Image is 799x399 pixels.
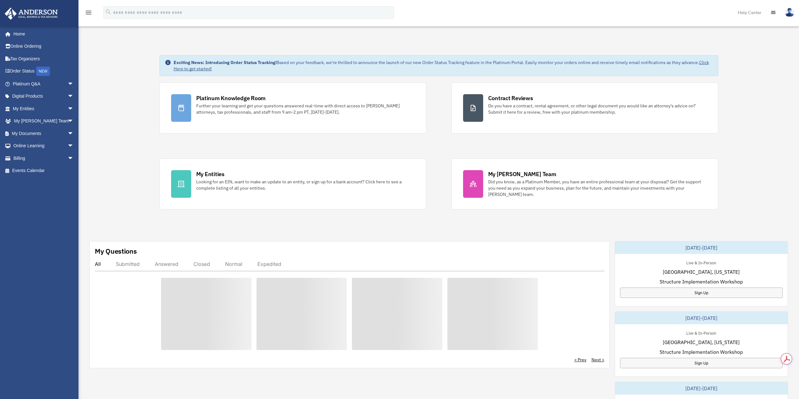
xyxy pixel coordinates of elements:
span: Structure Implementation Workshop [660,278,743,285]
div: [DATE]-[DATE] [615,312,788,324]
div: Based on your feedback, we're thrilled to announce the launch of our new Order Status Tracking fe... [174,59,713,72]
div: Expedited [257,261,281,267]
a: My Entitiesarrow_drop_down [4,102,83,115]
div: My Questions [95,246,137,256]
div: Further your learning and get your questions answered real-time with direct access to [PERSON_NAM... [196,103,415,115]
span: [GEOGRAPHIC_DATA], [US_STATE] [663,338,740,346]
a: Order StatusNEW [4,65,83,78]
img: Anderson Advisors Platinum Portal [3,8,60,20]
a: My [PERSON_NAME] Team Did you know, as a Platinum Member, you have an entire professional team at... [451,159,718,209]
div: Normal [225,261,242,267]
a: Platinum Knowledge Room Further your learning and get your questions answered real-time with dire... [159,83,426,133]
span: Structure Implementation Workshop [660,348,743,356]
div: Live & In-Person [681,329,721,336]
a: Next > [591,357,604,363]
a: Online Ordering [4,40,83,53]
a: Billingarrow_drop_down [4,152,83,164]
div: Submitted [116,261,140,267]
div: My Entities [196,170,224,178]
a: < Prev [574,357,586,363]
div: Did you know, as a Platinum Member, you have an entire professional team at your disposal? Get th... [488,179,707,197]
div: All [95,261,101,267]
img: User Pic [785,8,794,17]
a: Tax Organizers [4,52,83,65]
div: NEW [36,67,50,76]
a: My Documentsarrow_drop_down [4,127,83,140]
strong: Exciting News: Introducing Order Status Tracking! [174,60,277,65]
div: Live & In-Person [681,259,721,266]
a: menu [85,11,92,16]
a: My [PERSON_NAME] Teamarrow_drop_down [4,115,83,127]
a: Digital Productsarrow_drop_down [4,90,83,103]
div: My [PERSON_NAME] Team [488,170,556,178]
div: [DATE]-[DATE] [615,382,788,395]
a: Click Here to get started! [174,60,709,72]
div: Platinum Knowledge Room [196,94,266,102]
span: arrow_drop_down [67,90,80,103]
a: Sign Up [620,288,783,298]
div: Answered [155,261,178,267]
a: Home [4,28,80,40]
a: Online Learningarrow_drop_down [4,140,83,152]
i: menu [85,9,92,16]
a: Sign Up [620,358,783,368]
div: Do you have a contract, rental agreement, or other legal document you would like an attorney's ad... [488,103,707,115]
span: arrow_drop_down [67,102,80,115]
span: arrow_drop_down [67,78,80,90]
div: [DATE]-[DATE] [615,241,788,254]
span: arrow_drop_down [67,115,80,128]
a: Platinum Q&Aarrow_drop_down [4,78,83,90]
div: Closed [193,261,210,267]
a: Events Calendar [4,164,83,177]
a: Contract Reviews Do you have a contract, rental agreement, or other legal document you would like... [451,83,718,133]
span: [GEOGRAPHIC_DATA], [US_STATE] [663,268,740,276]
span: arrow_drop_down [67,152,80,165]
span: arrow_drop_down [67,127,80,140]
div: Looking for an EIN, want to make an update to an entity, or sign up for a bank account? Click her... [196,179,415,191]
a: My Entities Looking for an EIN, want to make an update to an entity, or sign up for a bank accoun... [159,159,426,209]
div: Contract Reviews [488,94,533,102]
span: arrow_drop_down [67,140,80,153]
i: search [105,8,112,15]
